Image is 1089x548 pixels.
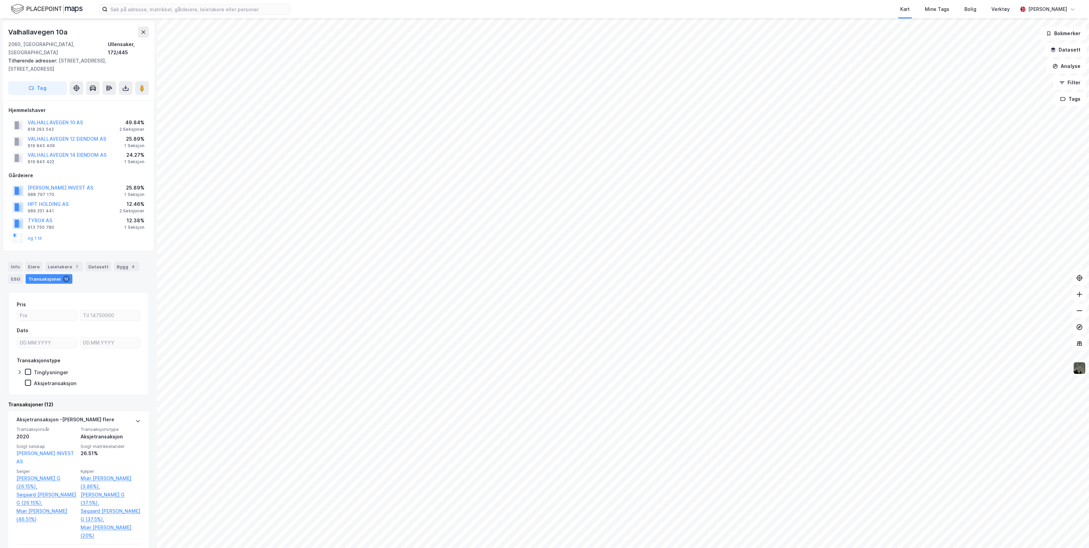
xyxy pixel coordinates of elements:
[17,326,28,335] div: Dato
[16,468,76,474] span: Selger
[8,401,149,409] div: Transaksjoner (12)
[124,135,144,143] div: 25.89%
[81,491,141,507] a: [PERSON_NAME] G (37.5%),
[8,58,59,64] span: Tilhørende adresser:
[16,491,76,507] a: Søgaard [PERSON_NAME] G (26.15%),
[81,468,141,474] span: Kjøper
[1055,92,1086,106] button: Tags
[81,426,141,432] span: Transaksjonstype
[124,216,144,225] div: 12.38%
[17,356,60,365] div: Transaksjonstype
[114,262,139,271] div: Bygg
[925,5,949,13] div: Mine Tags
[81,523,141,540] a: Mjør [PERSON_NAME] (20%)
[119,208,144,214] div: 2 Seksjoner
[16,450,74,464] a: [PERSON_NAME] INVEST AS
[16,426,76,432] span: Transaksjonsår
[964,5,976,13] div: Bolig
[81,444,141,449] span: Solgt matrikkelandel
[8,40,108,57] div: 2060, [GEOGRAPHIC_DATA], [GEOGRAPHIC_DATA]
[8,262,23,271] div: Info
[26,274,72,284] div: Transaksjoner
[16,433,76,441] div: 2020
[34,369,68,376] div: Tinglysninger
[119,118,144,127] div: 49.84%
[86,262,111,271] div: Datasett
[108,4,290,14] input: Søk på adresse, matrikkel, gårdeiere, leietakere eller personer
[1028,5,1067,13] div: [PERSON_NAME]
[1045,43,1086,57] button: Datasett
[81,449,141,458] div: 26.51%
[28,159,54,165] div: 919 845 422
[63,276,70,282] div: 12
[16,416,114,426] div: Aksjetransaksjon - [PERSON_NAME] flere
[16,507,76,523] a: Mjør [PERSON_NAME] (46.51%)
[1073,362,1086,375] img: 9k=
[73,263,80,270] div: 7
[119,127,144,132] div: 2 Seksjoner
[124,184,144,192] div: 25.89%
[8,57,143,73] div: [STREET_ADDRESS], [STREET_ADDRESS]
[80,338,140,348] input: DD.MM.YYYY
[81,433,141,441] div: Aksjetransaksjon
[900,5,910,13] div: Kart
[81,474,141,491] a: Mjør [PERSON_NAME] (3.86%),
[28,127,54,132] div: 818 293 542
[17,300,26,309] div: Pris
[8,81,67,95] button: Tag
[80,310,140,321] input: Til 14750000
[124,192,144,197] div: 1 Seksjon
[9,171,148,180] div: Gårdeiere
[8,27,69,38] div: Valhallavegen 10a
[1040,27,1086,40] button: Bokmerker
[124,225,144,230] div: 1 Seksjon
[28,208,54,214] div: 989 201 441
[124,151,144,159] div: 24.27%
[1047,59,1086,73] button: Analyse
[34,380,76,387] div: Aksjetransaksjon
[17,310,77,321] input: Fra
[124,159,144,165] div: 1 Seksjon
[25,262,42,271] div: Eiere
[1055,515,1089,548] iframe: Chat Widget
[108,40,149,57] div: Ullensaker, 172/445
[1053,76,1086,89] button: Filter
[16,444,76,449] span: Solgt selskap
[28,225,54,230] div: 913 750 780
[130,263,137,270] div: 4
[11,3,83,15] img: logo.f888ab2527a4732fd821a326f86c7f29.svg
[81,507,141,523] a: Søgaard [PERSON_NAME] G (37.5%),
[991,5,1010,13] div: Verktøy
[9,106,148,114] div: Hjemmelshaver
[16,474,76,491] a: [PERSON_NAME] G (26.15%),
[119,200,144,208] div: 12.46%
[17,338,77,348] input: DD.MM.YYYY
[28,143,55,149] div: 919 845 406
[45,262,83,271] div: Leietakere
[28,192,54,197] div: 988 797 170
[8,274,23,284] div: ESG
[124,143,144,149] div: 1 Seksjon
